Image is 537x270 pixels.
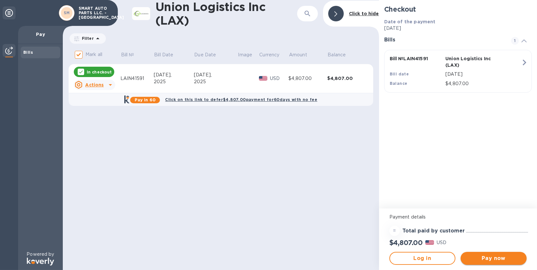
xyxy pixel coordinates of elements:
button: Log in [389,252,455,265]
div: 2025 [194,78,238,85]
b: Bills [23,50,33,55]
img: USD [259,76,268,81]
p: USD [270,75,288,82]
p: [DATE] [445,71,521,78]
div: LAIN41591 [120,75,154,82]
p: [DATE] [384,25,532,32]
b: Click on this link to defer $4,807.00 payment for 60 days with no fee [165,97,317,102]
div: $4,807.00 [327,75,366,82]
p: Union Logistics Inc (LAX) [445,55,499,68]
span: Bill Date [154,51,182,58]
button: Pay now [461,252,527,265]
b: Bill date [390,72,409,76]
div: [DATE], [154,72,194,78]
b: Click to hide [349,11,379,16]
b: Date of the payment [384,19,436,24]
p: Powered by [27,251,54,258]
p: Amount [289,51,307,58]
p: Due Date [194,51,216,58]
div: = [389,226,400,236]
u: Actions [85,82,104,87]
span: Due Date [194,51,224,58]
b: Balance [390,81,408,86]
div: 2025 [154,78,194,85]
p: SMART AUTO PARTS LLC. - [GEOGRAPHIC_DATA] [79,6,111,20]
button: Bill №LAIN41591Union Logistics Inc (LAX)Bill date[DATE]Balance$4,807.00 [384,50,532,93]
p: Payment details [389,214,527,220]
h2: Checkout [384,5,532,13]
div: $4,807.00 [288,75,327,82]
p: USD [437,239,446,246]
span: Balance [328,51,354,58]
p: Bill Date [154,51,173,58]
span: Pay now [466,254,521,262]
p: Mark all [85,51,102,58]
p: Bill № LAIN41591 [390,55,443,62]
div: [DATE], [194,72,238,78]
span: 1 [511,37,519,45]
b: Pay in 60 [135,97,156,102]
p: Currency [259,51,279,58]
p: Balance [328,51,346,58]
h3: Total paid by customer [402,228,465,234]
p: $4,807.00 [445,80,521,87]
span: Amount [289,51,316,58]
p: In checkout [87,69,112,75]
p: Image [238,51,252,58]
p: Pay [23,31,58,38]
p: Bill № [121,51,134,58]
span: Log in [395,254,450,262]
h3: Bills [384,37,503,43]
h2: $4,807.00 [389,239,423,247]
p: Filter [79,36,94,41]
img: USD [425,240,434,245]
span: Bill № [121,51,143,58]
b: SM [64,10,70,15]
img: Logo [27,258,54,265]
